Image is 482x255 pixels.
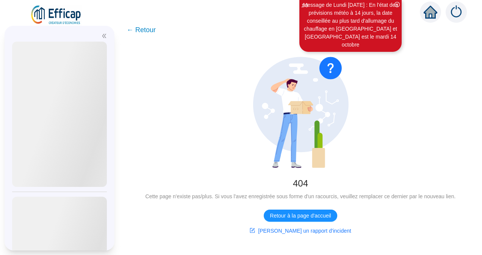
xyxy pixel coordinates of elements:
[301,3,308,8] i: 1 / 3
[424,5,437,19] span: home
[30,5,82,26] img: efficap energie logo
[131,193,470,201] div: Cette page n'existe pas/plus. Si vous l'avez enregistrée sous forme d'un racourcis, veuillez remp...
[300,1,401,49] div: Message de Lundi [DATE] : En l'état des prévisions météo à 14 jours, la date conseillée au plus t...
[102,33,107,39] span: double-left
[446,2,467,23] img: alerts
[244,225,357,237] button: [PERSON_NAME] un rapport d'incident
[264,210,337,222] button: Retour à la page d'accueil
[131,177,470,190] div: 404
[258,227,351,235] span: [PERSON_NAME] un rapport d'incident
[127,25,156,35] span: ← Retour
[394,2,400,7] span: close-circle
[250,228,255,233] span: form
[270,212,331,220] span: Retour à la page d'accueil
